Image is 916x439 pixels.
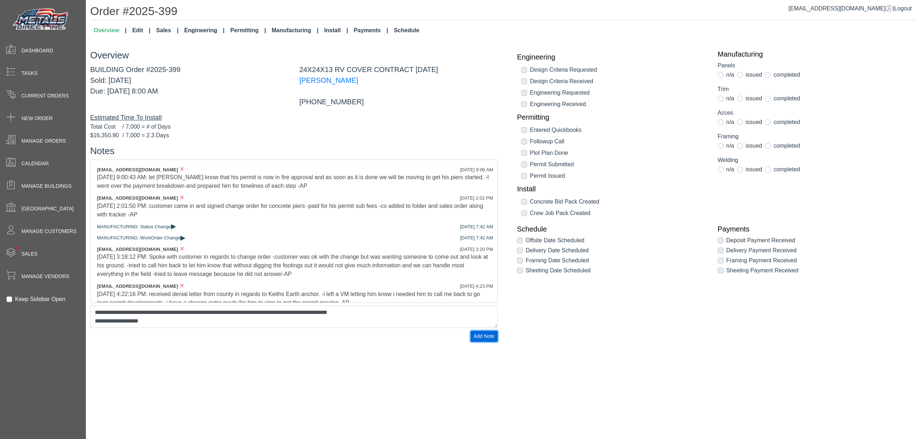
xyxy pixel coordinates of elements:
span: $16,350.90 [90,131,122,140]
span: Manage Customers [21,228,77,235]
span: [EMAIL_ADDRESS][DOMAIN_NAME] [97,283,178,289]
h1: Order #2025-399 [90,4,916,20]
div: Estimated Time To Install [90,113,498,123]
span: Calendar [21,160,49,167]
span: Total Cost [90,123,122,131]
label: Delivery Date Scheduled [526,246,589,255]
a: Payments [718,225,908,233]
span: Sales [21,250,38,258]
a: Permitting [517,113,707,121]
a: Edit [130,23,154,38]
span: Current Orders [21,92,69,100]
a: [EMAIL_ADDRESS][DOMAIN_NAME] [789,5,893,11]
span: [EMAIL_ADDRESS][DOMAIN_NAME] [97,167,178,172]
div: [DATE] 3:18:12 PM: Spoke with customer in regards to change order -customer was ok with the chang... [97,253,491,278]
label: Offsite Date Scheduled [526,236,584,245]
a: Manufacturing [718,50,908,58]
span: Add Note [474,333,494,339]
span: [GEOGRAPHIC_DATA] [21,205,74,213]
div: [DATE] 2:01:50 PM: customer came in and signed change order for concrete piers -paid for his perm... [97,202,491,219]
span: Logout [894,5,912,11]
span: • [7,236,25,259]
a: Permitting [228,23,269,38]
div: BUILDING Order #2025-399 Sold: [DATE] Due: [DATE] 8:00 AM [85,64,294,107]
img: Metals Direct Inc Logo [11,6,72,33]
span: [EMAIL_ADDRESS][DOMAIN_NAME] [97,195,178,201]
div: [DATE] 4:22:16 PM: received denial letter from county in regards to Keiths Earth anchor. -i left ... [97,290,491,307]
div: / 7,000 = # of Days [90,123,498,131]
button: Add Note [471,331,498,342]
div: [DATE] 7:42 AM [460,223,493,230]
label: Keep Sidebar Open [15,295,65,304]
h3: Overview [90,50,498,61]
div: / 7,000 = 2.3 Days [90,131,498,140]
h3: Notes [90,145,498,157]
div: [DATE] 2:02 PM [460,195,493,202]
label: Framing Date Scheduled [526,256,589,265]
span: ▸ [180,235,185,240]
a: Manufacturing [269,23,321,38]
a: Sales [153,23,181,38]
div: 24X24X13 RV COVER CONTRACT [DATE] [PHONE_NUMBER] [294,64,503,107]
div: [DATE] 4:23 PM [460,283,493,290]
a: [PERSON_NAME] [299,76,358,84]
div: [DATE] 7:42 AM [460,234,493,242]
span: [EMAIL_ADDRESS][DOMAIN_NAME] [97,247,178,252]
span: Manage Vendors [21,273,69,280]
span: New Order [21,115,53,122]
span: ▸ [171,224,176,228]
label: Sheeting Date Scheduled [526,266,590,275]
label: Deposit Payment Received [726,236,795,245]
a: Overview [91,23,130,38]
a: Install [517,185,707,193]
span: Tasks [21,70,38,77]
a: Schedule [517,225,707,233]
a: Schedule [391,23,422,38]
div: MANUFACTURING: Status Change [97,223,491,230]
a: Engineering [517,53,707,61]
a: Payments [351,23,391,38]
div: [DATE] 9:06 AM [460,166,493,173]
span: Manage Orders [21,137,66,145]
a: Install [321,23,351,38]
label: Sheeting Payment Received [726,266,799,275]
div: MANUFACTURING: WorkOrder Change [97,234,491,242]
label: Delivery Payment Received [726,246,797,255]
div: | [789,4,912,13]
div: [DATE] 9:00:43 AM: let [PERSON_NAME] know that his permit is now in fire approval and as soon as ... [97,173,491,190]
a: Engineering [181,23,228,38]
label: Framing Payment Received [726,256,797,265]
span: Dashboard [21,47,53,54]
span: Manage Buildings [21,182,72,190]
div: [DATE] 3:20 PM [460,246,493,253]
